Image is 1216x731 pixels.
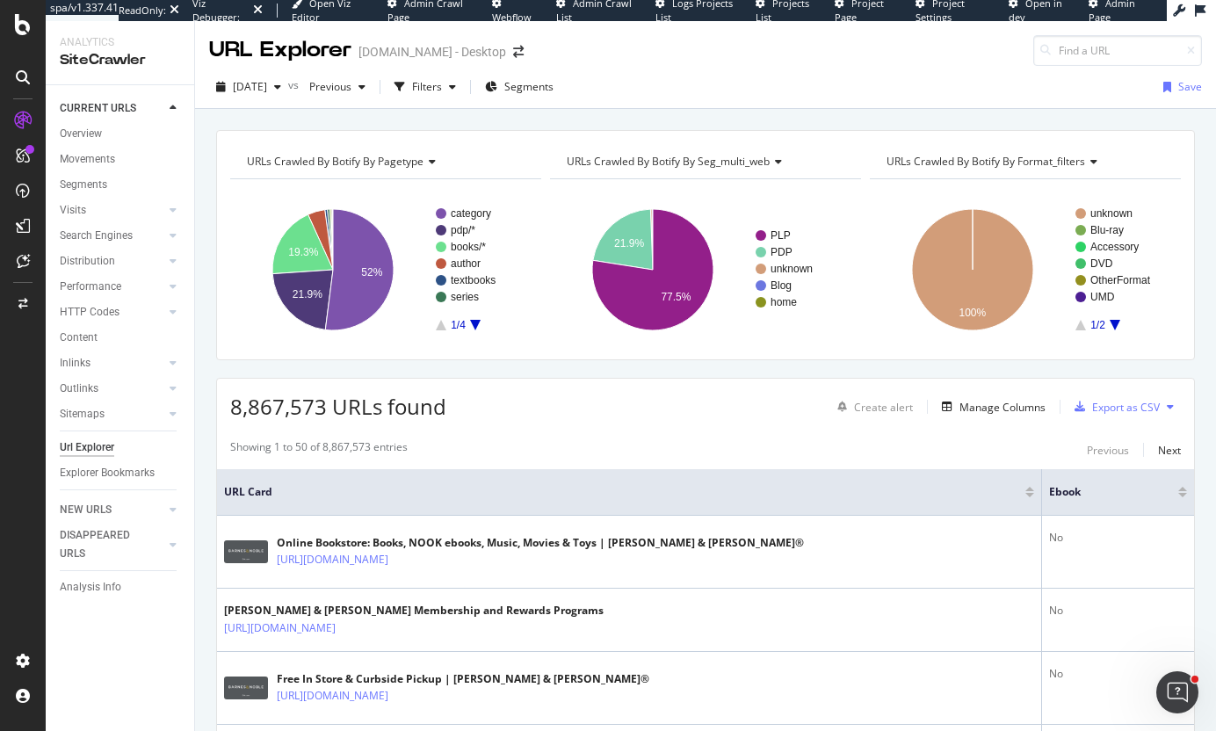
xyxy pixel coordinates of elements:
[60,405,164,423] a: Sitemaps
[293,288,322,300] text: 21.9%
[119,4,166,18] div: ReadOnly:
[243,148,525,176] h4: URLs Crawled By Botify By pagetype
[233,79,267,94] span: 2025 Jun. 1st
[1049,666,1187,682] div: No
[1049,484,1152,500] span: Ebook
[288,246,318,258] text: 19.3%
[224,484,1021,500] span: URL Card
[883,148,1165,176] h4: URLs Crawled By Botify By format_filters
[614,237,644,250] text: 21.9%
[1090,319,1105,331] text: 1/2
[224,619,336,637] a: [URL][DOMAIN_NAME]
[1156,73,1202,101] button: Save
[451,207,491,220] text: category
[60,252,115,271] div: Distribution
[60,380,98,398] div: Outlinks
[60,125,182,143] a: Overview
[60,464,155,482] div: Explorer Bookmarks
[230,193,541,346] svg: A chart.
[60,99,136,118] div: CURRENT URLS
[358,43,506,61] div: [DOMAIN_NAME] - Desktop
[277,535,804,551] div: Online Bookstore: Books, NOOK ebooks, Music, Movies & Toys | [PERSON_NAME] & [PERSON_NAME]®
[387,73,463,101] button: Filters
[277,687,388,705] a: [URL][DOMAIN_NAME]
[935,396,1046,417] button: Manage Columns
[247,154,423,169] span: URLs Crawled By Botify By pagetype
[1092,400,1160,415] div: Export as CSV
[60,526,164,563] a: DISAPPEARED URLS
[361,266,382,279] text: 52%
[60,252,164,271] a: Distribution
[887,154,1085,169] span: URLs Crawled By Botify By format_filters
[60,354,164,373] a: Inlinks
[230,392,446,421] span: 8,867,573 URLs found
[60,150,182,169] a: Movements
[959,307,986,319] text: 100%
[277,551,388,568] a: [URL][DOMAIN_NAME]
[504,79,554,94] span: Segments
[60,329,98,347] div: Content
[277,671,649,687] div: Free In Store & Curbside Pickup | [PERSON_NAME] & [PERSON_NAME]®
[60,438,114,457] div: Url Explorer
[60,464,182,482] a: Explorer Bookmarks
[771,296,797,308] text: home
[302,73,373,101] button: Previous
[550,193,861,346] svg: A chart.
[451,241,486,253] text: books/*
[302,79,351,94] span: Previous
[60,303,164,322] a: HTTP Codes
[60,578,121,597] div: Analysis Info
[1158,443,1181,458] div: Next
[1087,439,1129,460] button: Previous
[60,278,164,296] a: Performance
[1049,530,1187,546] div: No
[1068,393,1160,421] button: Export as CSV
[412,79,442,94] div: Filters
[60,227,133,245] div: Search Engines
[513,46,524,58] div: arrow-right-arrow-left
[60,35,180,50] div: Analytics
[230,439,408,460] div: Showing 1 to 50 of 8,867,573 entries
[60,150,115,169] div: Movements
[60,303,119,322] div: HTTP Codes
[1049,603,1187,619] div: No
[60,354,90,373] div: Inlinks
[959,400,1046,415] div: Manage Columns
[60,50,180,70] div: SiteCrawler
[60,201,86,220] div: Visits
[60,227,164,245] a: Search Engines
[209,35,351,65] div: URL Explorer
[771,246,793,258] text: PDP
[288,77,302,92] span: vs
[60,125,102,143] div: Overview
[224,603,604,619] div: [PERSON_NAME] & [PERSON_NAME] Membership and Rewards Programs
[60,405,105,423] div: Sitemaps
[661,291,691,303] text: 77.5%
[451,257,481,270] text: author
[854,400,913,415] div: Create alert
[870,193,1181,346] svg: A chart.
[492,11,532,24] span: Webflow
[478,73,561,101] button: Segments
[60,176,107,194] div: Segments
[1090,257,1113,270] text: DVD
[1087,443,1129,458] div: Previous
[1033,35,1202,66] input: Find a URL
[60,201,164,220] a: Visits
[1158,439,1181,460] button: Next
[1090,224,1124,236] text: Blu-ray
[60,329,182,347] a: Content
[209,73,288,101] button: [DATE]
[830,393,913,421] button: Create alert
[60,380,164,398] a: Outlinks
[224,540,268,563] img: main image
[1090,291,1115,303] text: UMD
[60,578,182,597] a: Analysis Info
[60,501,112,519] div: NEW URLS
[60,438,182,457] a: Url Explorer
[1090,241,1139,253] text: Accessory
[451,224,475,236] text: pdp/*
